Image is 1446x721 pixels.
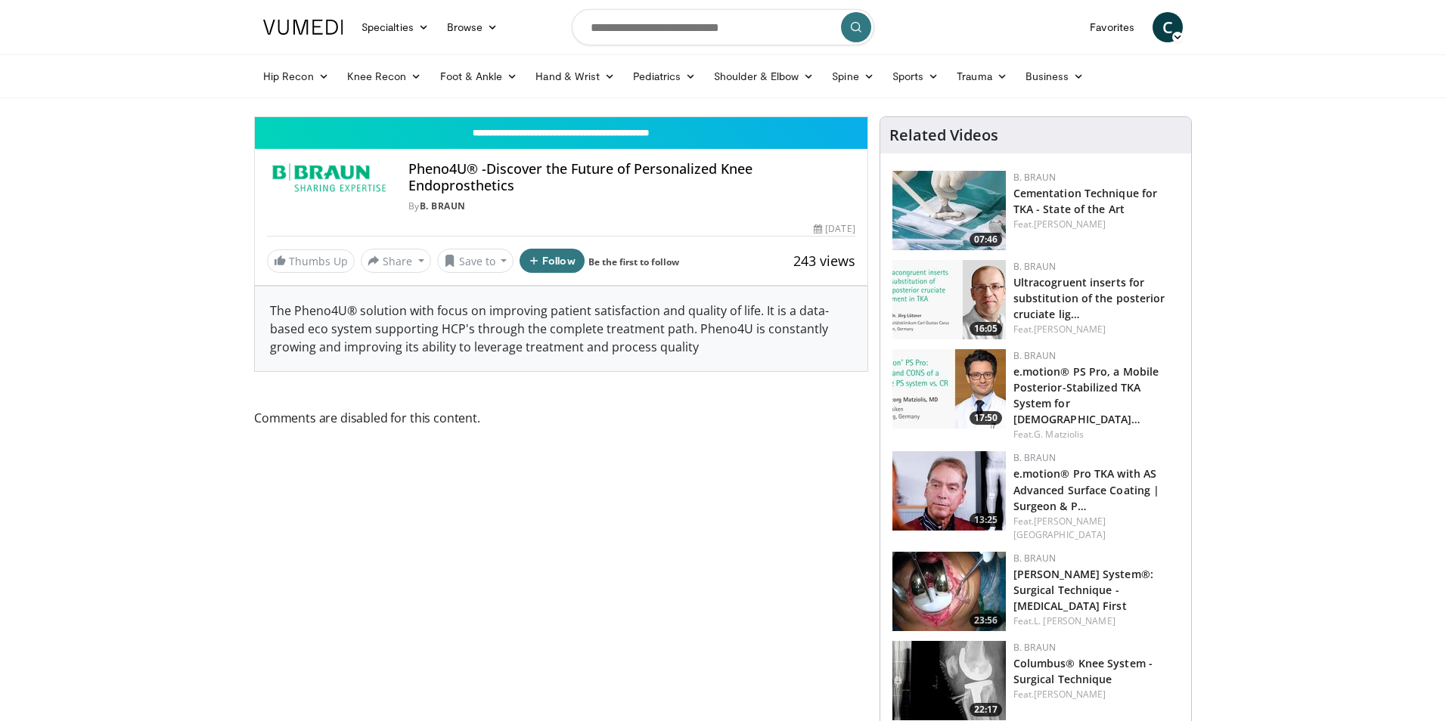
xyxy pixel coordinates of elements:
[1013,515,1179,542] div: Feat.
[267,249,355,273] a: Thumbs Up
[793,252,855,270] span: 243 views
[892,451,1006,531] img: f88d572f-65f3-408b-9f3b-ea9705faeea4.150x105_q85_crop-smart_upscale.jpg
[948,61,1016,91] a: Trauma
[1013,688,1179,701] div: Feat.
[437,249,514,273] button: Save to
[1013,186,1158,216] a: Cementation Technique for TKA - State of the Art
[1013,567,1153,613] a: [PERSON_NAME] System®: Surgical Technique - [MEDICAL_DATA] First
[892,451,1006,531] a: 13:25
[263,20,343,35] img: VuMedi Logo
[892,260,1006,339] a: 16:05
[526,61,624,91] a: Hand & Wrist
[1013,552,1056,565] a: B. Braun
[361,249,431,273] button: Share
[970,233,1002,246] span: 07:46
[1013,171,1056,184] a: B. Braun
[408,161,855,193] h4: Pheno4U® -Discover the Future of Personalized Knee Endoprosthetics
[572,9,874,45] input: Search topics, interventions
[1013,323,1179,336] div: Feat.
[1013,515,1106,541] a: [PERSON_NAME][GEOGRAPHIC_DATA]
[823,61,883,91] a: Spine
[408,200,855,213] div: By
[814,222,855,236] div: [DATE]
[1013,466,1160,512] a: e.motion® Pro TKA with AS Advanced Surface Coating | Surgeon & P…
[892,552,1006,631] img: 4a4d165b-5ed0-41ca-be29-71c5198e53ff.150x105_q85_crop-smart_upscale.jpg
[1013,218,1179,231] div: Feat.
[1013,428,1179,441] div: Feat.
[1034,428,1084,441] a: G. Matziolis
[338,61,431,91] a: Knee Recon
[420,200,466,212] a: B. Braun
[1013,451,1056,464] a: B. Braun
[1013,656,1153,686] a: Columbus® Knee System - Surgical Technique
[970,703,1002,716] span: 22:17
[892,641,1006,720] img: dbbb5c7c-7579-451c-b42f-1be61474113b.150x105_q85_crop-smart_upscale.jpg
[267,161,390,197] img: B. Braun
[431,61,527,91] a: Foot & Ankle
[1016,61,1094,91] a: Business
[892,349,1006,429] img: 736b5b8a-67fc-4bd0-84e2-6e087e871c91.jpg.150x105_q85_crop-smart_upscale.jpg
[892,349,1006,429] a: 17:50
[705,61,823,91] a: Shoulder & Elbow
[1013,349,1056,362] a: B. Braun
[970,614,1002,627] span: 23:56
[588,255,679,268] a: Be the first to follow
[1034,688,1106,701] a: [PERSON_NAME]
[438,12,507,42] a: Browse
[892,552,1006,631] a: 23:56
[892,641,1006,720] a: 22:17
[1153,12,1183,42] a: C
[520,249,585,273] button: Follow
[1013,260,1056,273] a: B. Braun
[892,171,1006,250] img: dde44b06-5141-4670-b072-a706a16e8b8f.jpg.150x105_q85_crop-smart_upscale.jpg
[889,126,998,144] h4: Related Videos
[1013,275,1165,321] a: Ultracogruent inserts for substitution of the posterior cruciate lig…
[1013,364,1159,426] a: e.motion® PS Pro, a Mobile Posterior-Stabilized TKA System for [DEMOGRAPHIC_DATA]…
[970,322,1002,336] span: 16:05
[1081,12,1143,42] a: Favorites
[892,260,1006,339] img: a8b7e5a2-25ca-4276-8f35-b38cb9d0b86e.jpg.150x105_q85_crop-smart_upscale.jpg
[254,408,868,428] span: Comments are disabled for this content.
[1034,218,1106,231] a: [PERSON_NAME]
[1013,641,1056,654] a: B. Braun
[255,286,867,371] div: The Pheno4U® solution with focus on improving patient satisfaction and quality of life. It is a d...
[1013,614,1179,628] div: Feat.
[254,61,338,91] a: Hip Recon
[352,12,438,42] a: Specialties
[1034,614,1116,627] a: L. [PERSON_NAME]
[892,171,1006,250] a: 07:46
[1034,323,1106,336] a: [PERSON_NAME]
[970,411,1002,425] span: 17:50
[970,513,1002,527] span: 13:25
[883,61,948,91] a: Sports
[624,61,705,91] a: Pediatrics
